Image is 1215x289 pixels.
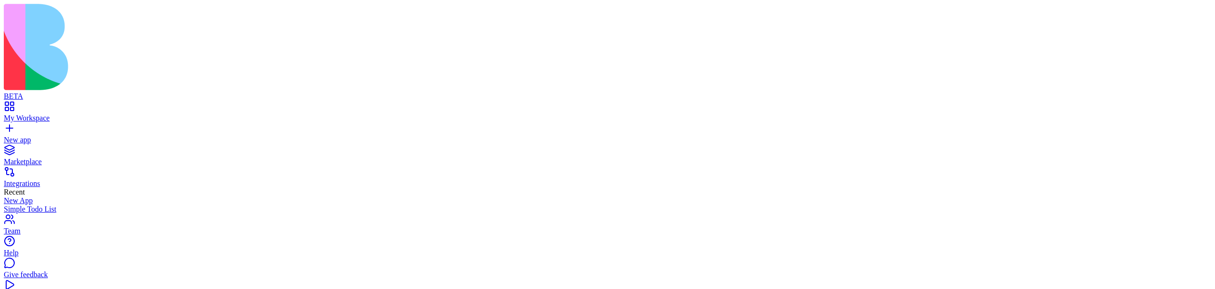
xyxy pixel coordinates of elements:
[4,196,1211,205] a: New App
[4,205,1211,214] a: Simple Todo List
[4,249,1211,257] div: Help
[4,4,385,90] img: logo
[4,227,1211,235] div: Team
[4,179,1211,188] div: Integrations
[4,188,25,196] span: Recent
[4,149,1211,166] a: Marketplace
[4,270,1211,279] div: Give feedback
[4,171,1211,188] a: Integrations
[4,240,1211,257] a: Help
[4,136,1211,144] div: New app
[4,105,1211,122] a: My Workspace
[4,127,1211,144] a: New app
[4,92,1211,101] div: BETA
[4,262,1211,279] a: Give feedback
[4,218,1211,235] a: Team
[4,114,1211,122] div: My Workspace
[4,158,1211,166] div: Marketplace
[4,84,1211,101] a: BETA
